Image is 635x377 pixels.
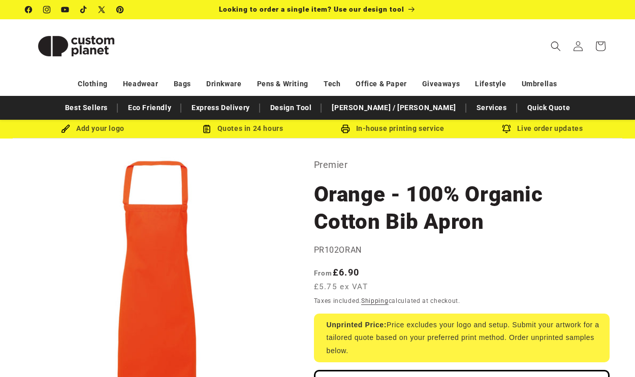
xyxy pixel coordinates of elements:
a: Lifestyle [475,75,506,93]
h1: Orange - 100% Organic Cotton Bib Apron [314,181,610,235]
a: Shipping [361,297,389,304]
a: Bags [174,75,191,93]
img: Custom Planet [25,23,127,69]
a: Design Tool [265,99,317,117]
a: Headwear [123,75,158,93]
img: Order Updates Icon [202,124,211,133]
a: Best Sellers [60,99,113,117]
div: In-house printing service [317,122,467,135]
a: Tech [324,75,340,93]
a: Drinkware [206,75,241,93]
a: Umbrellas [522,75,557,93]
a: Quick Quote [522,99,576,117]
a: Express Delivery [186,99,255,117]
a: Pens & Writing [257,75,308,93]
div: Add your logo [18,122,168,135]
a: Eco Friendly [123,99,176,117]
strong: £6.90 [314,267,360,278]
a: [PERSON_NAME] / [PERSON_NAME] [327,99,461,117]
div: Quotes in 24 hours [168,122,317,135]
a: Clothing [78,75,108,93]
span: Looking to order a single item? Use our design tool [219,5,404,13]
a: Giveaways [422,75,460,93]
p: Premier [314,157,610,173]
summary: Search [545,35,567,57]
a: Custom Planet [22,19,131,73]
span: £5.75 ex VAT [314,281,368,293]
div: Live order updates [467,122,617,135]
div: Taxes included. calculated at checkout. [314,296,610,306]
span: PR102ORAN [314,245,362,255]
strong: Unprinted Price: [327,321,387,329]
img: Brush Icon [61,124,70,133]
img: Order updates [502,124,511,133]
a: Office & Paper [356,75,406,93]
img: In-house printing [341,124,350,133]
a: Services [471,99,512,117]
span: From [314,269,333,277]
div: Price excludes your logo and setup. Submit your artwork for a tailored quote based on your prefer... [314,314,610,362]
